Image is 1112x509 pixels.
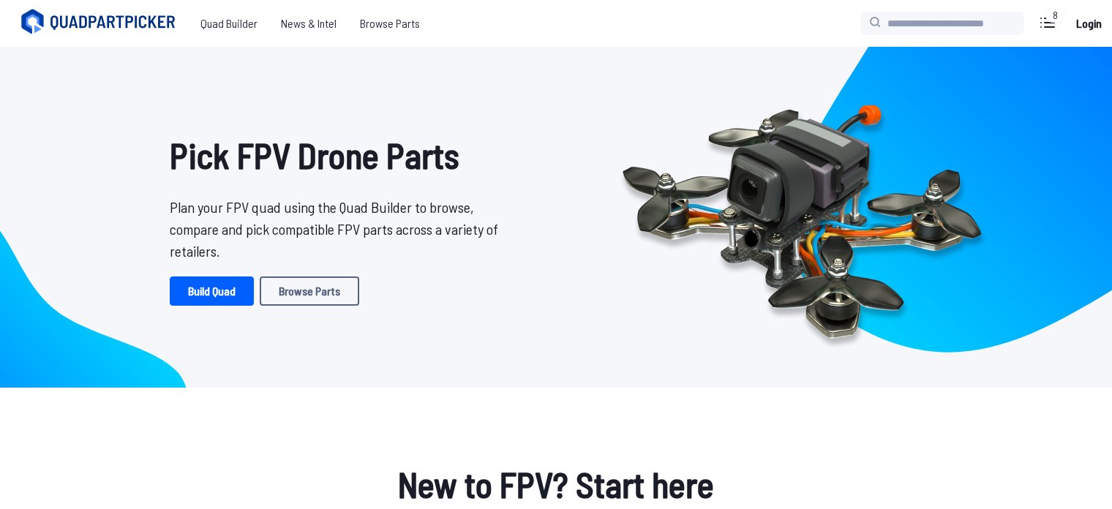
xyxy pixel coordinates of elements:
h1: Pick FPV Drone Parts [170,129,509,181]
a: Login [1071,9,1106,38]
img: Quadcopter [591,71,1013,363]
a: Browse Parts [260,276,359,306]
a: Browse Parts [348,9,432,38]
p: Plan your FPV quad using the Quad Builder to browse, compare and pick compatible FPV parts across... [170,196,509,262]
a: Quad Builder [189,9,269,38]
div: 8 [1045,8,1065,23]
a: News & Intel [269,9,348,38]
a: Build Quad [170,276,254,306]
